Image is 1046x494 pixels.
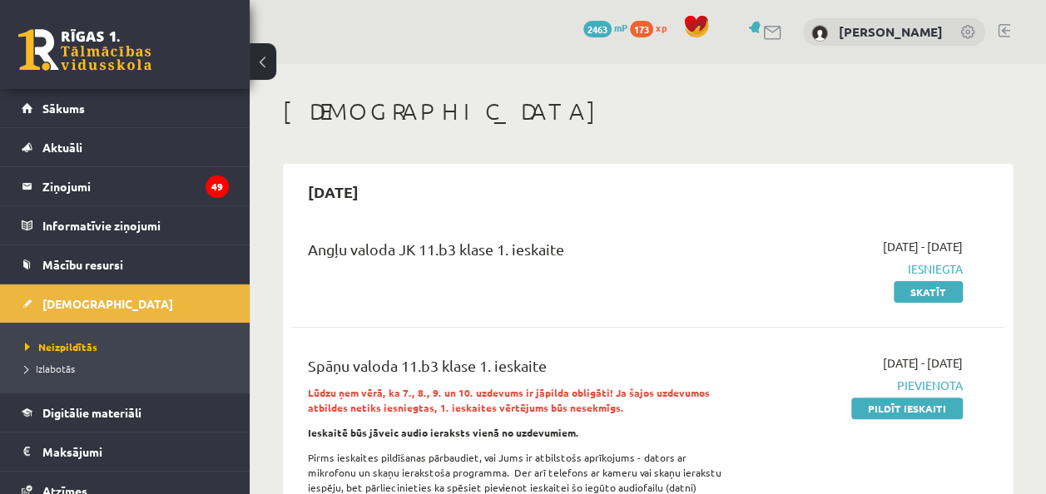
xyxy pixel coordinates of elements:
[18,29,151,71] a: Rīgas 1. Tālmācības vidusskola
[22,128,229,166] a: Aktuāli
[291,172,375,211] h2: [DATE]
[42,432,229,471] legend: Maksājumi
[308,354,736,385] div: Spāņu valoda 11.b3 klase 1. ieskaite
[583,21,612,37] span: 2463
[894,281,963,303] a: Skatīt
[308,386,710,414] strong: Lūdzu ņem vērā, ka 7., 8., 9. un 10. uzdevums ir jāpilda obligāti! Ja šajos uzdevumos atbildes ne...
[25,362,75,375] span: Izlabotās
[883,238,963,255] span: [DATE] - [DATE]
[851,398,963,419] a: Pildīt ieskaiti
[42,167,229,205] legend: Ziņojumi
[630,21,653,37] span: 173
[630,21,675,34] a: 173 xp
[42,296,173,311] span: [DEMOGRAPHIC_DATA]
[25,340,97,353] span: Neizpildītās
[42,257,123,272] span: Mācību resursi
[42,101,85,116] span: Sākums
[614,21,627,34] span: mP
[811,25,828,42] img: Iļja Streļcovs
[22,206,229,245] a: Informatīvie ziņojumi
[22,432,229,471] a: Maksājumi
[42,140,82,155] span: Aktuāli
[761,260,963,278] span: Iesniegta
[283,97,1013,126] h1: [DEMOGRAPHIC_DATA]
[42,206,229,245] legend: Informatīvie ziņojumi
[42,405,141,420] span: Digitālie materiāli
[308,426,579,439] strong: Ieskaitē būs jāveic audio ieraksts vienā no uzdevumiem.
[22,167,229,205] a: Ziņojumi49
[22,284,229,323] a: [DEMOGRAPHIC_DATA]
[206,175,229,198] i: 49
[761,377,963,394] span: Pievienota
[22,89,229,127] a: Sākums
[883,354,963,372] span: [DATE] - [DATE]
[839,23,943,40] a: [PERSON_NAME]
[22,245,229,284] a: Mācību resursi
[25,339,233,354] a: Neizpildītās
[22,393,229,432] a: Digitālie materiāli
[583,21,627,34] a: 2463 mP
[25,361,233,376] a: Izlabotās
[656,21,667,34] span: xp
[308,238,736,269] div: Angļu valoda JK 11.b3 klase 1. ieskaite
